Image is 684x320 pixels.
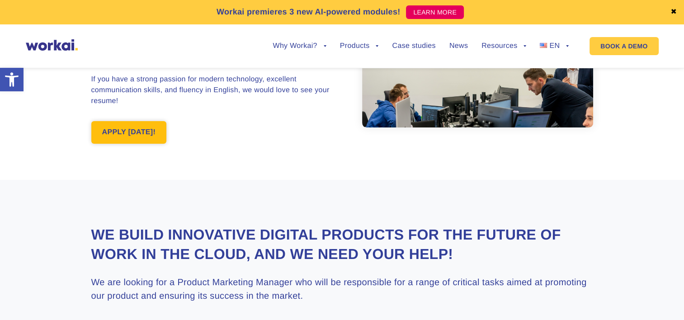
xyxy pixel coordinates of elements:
a: News [449,42,468,50]
span: I hereby consent to the processing of the personal data I have provided during the recruitment pr... [2,125,409,151]
a: Privacy Policy [232,249,274,258]
h2: We build innovative digital products for the future of work in the Cloud, and we need your help! [91,225,593,264]
input: I hereby consent to the processing of my personal data of a special category contained in my appl... [2,173,8,179]
a: Case studies [392,42,435,50]
input: I hereby consent to the processing of the personal data I have provided during the recruitment pr... [2,126,8,132]
a: ✖ [670,9,677,16]
span: I hereby consent to the processing of my personal data of a special category contained in my appl... [2,172,421,206]
a: LEARN MORE [406,5,464,19]
span: EN [549,42,560,50]
a: Why Workai? [273,42,326,50]
h3: We are looking for a Product Marketing Manager who will be responsible for a range of critical ta... [91,276,593,303]
a: APPLY [DATE]! [91,121,167,144]
a: Resources [481,42,526,50]
p: If you have a strong passion for modern technology, excellent communication skills, and fluency i... [91,74,342,107]
p: Workai premieres 3 new AI-powered modules! [217,6,401,18]
a: Products [340,42,379,50]
a: BOOK A DEMO [590,37,658,55]
span: Mobile phone number [212,37,285,46]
